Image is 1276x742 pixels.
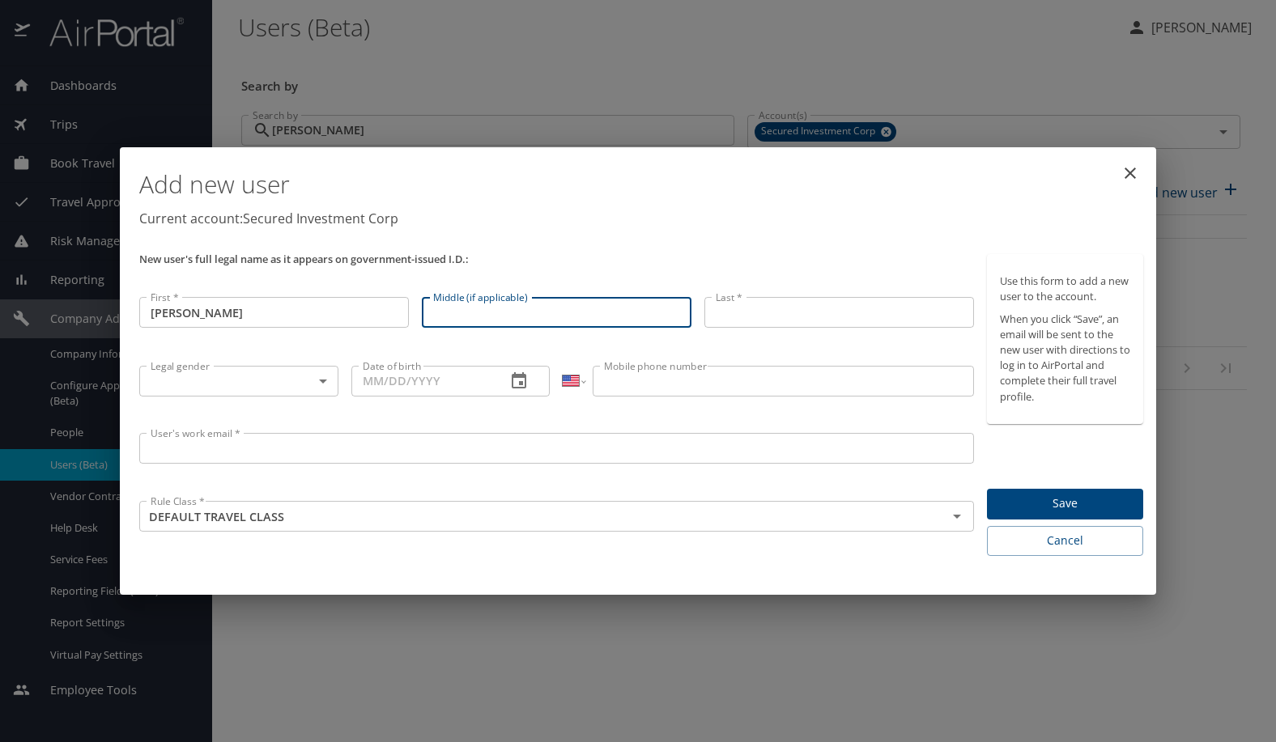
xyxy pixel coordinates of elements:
button: close [1111,154,1150,193]
input: MM/DD/YYYY [351,366,494,396]
h1: Add new user [139,160,1143,209]
button: Cancel [987,526,1143,556]
div: ​ [139,366,338,396]
button: Open [946,505,968,528]
button: Save [987,489,1143,520]
p: When you click “Save”, an email will be sent to the new user with directions to log in to AirPort... [1000,312,1130,405]
p: Use this form to add a new user to the account. [1000,273,1130,304]
span: Cancel [1000,531,1130,551]
p: Current account: Secured Investment Corp [139,209,1143,228]
span: Save [1000,494,1130,514]
p: New user's full legal name as it appears on government-issued I.D.: [139,254,974,265]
